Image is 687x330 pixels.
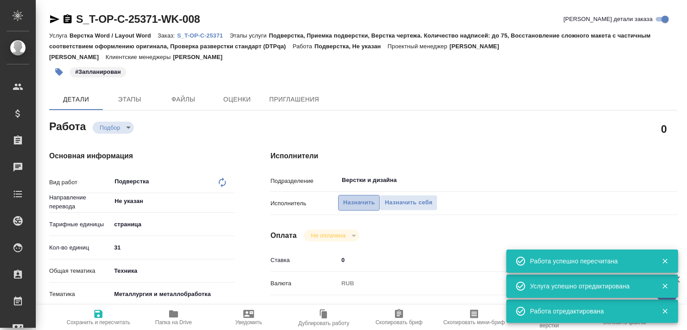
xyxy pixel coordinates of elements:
[530,307,648,316] div: Работа отредактирована
[67,319,130,326] span: Сохранить и пересчитать
[638,179,640,181] button: Open
[108,94,151,105] span: Этапы
[269,94,319,105] span: Приглашения
[230,200,232,202] button: Open
[158,32,177,39] p: Заказ:
[443,319,505,326] span: Скопировать мини-бриф
[93,122,134,134] div: Подбор
[530,282,648,291] div: Услуга успешно отредактирована
[308,232,348,239] button: Не оплачена
[211,305,286,330] button: Уведомить
[271,279,339,288] p: Валюта
[271,177,339,186] p: Подразделение
[97,124,123,131] button: Подбор
[49,62,69,82] button: Добавить тэг
[49,220,111,229] p: Тарифные единицы
[229,32,269,39] p: Этапы услуги
[271,151,677,161] h4: Исполнители
[49,118,86,134] h2: Работа
[162,94,205,105] span: Файлы
[49,267,111,275] p: Общая тематика
[49,14,60,25] button: Скопировать ссылку для ЯМессенджера
[304,229,359,241] div: Подбор
[338,195,380,211] button: Назначить
[216,94,259,105] span: Оценки
[111,217,234,232] div: страница
[656,307,674,315] button: Закрыть
[75,68,121,76] p: #Запланирован
[49,32,650,50] p: Подверстка, Приемка подверстки, Верстка чертежа. Количество надписей: до 75, Восстановление сложн...
[286,305,361,330] button: Дублировать работу
[177,31,229,39] a: S_T-OP-C-25371
[298,320,349,326] span: Дублировать работу
[111,287,234,302] div: Металлургия и металлобработка
[343,198,375,208] span: Назначить
[49,32,69,39] p: Услуга
[388,43,450,50] p: Проектный менеджер
[437,305,512,330] button: Скопировать мини-бриф
[385,198,432,208] span: Назначить себя
[656,257,674,265] button: Закрыть
[564,15,653,24] span: [PERSON_NAME] детали заказа
[106,54,173,60] p: Клиентские менеджеры
[380,195,437,211] button: Назначить себя
[111,263,234,279] div: Техника
[69,32,157,39] p: Верстка Word / Layout Word
[49,243,111,252] p: Кол-во единиц
[111,241,234,254] input: ✎ Введи что-нибудь
[61,305,136,330] button: Сохранить и пересчитать
[530,257,648,266] div: Работа успешно пересчитана
[375,319,422,326] span: Скопировать бриф
[661,121,667,136] h2: 0
[271,199,339,208] p: Исполнитель
[49,178,111,187] p: Вид работ
[49,151,235,161] h4: Основная информация
[173,54,229,60] p: [PERSON_NAME]
[338,276,643,291] div: RUB
[69,68,127,75] span: Запланирован
[361,305,437,330] button: Скопировать бриф
[235,319,262,326] span: Уведомить
[155,319,192,326] span: Папка на Drive
[314,43,388,50] p: Подверстка, Не указан
[49,193,111,211] p: Направление перевода
[55,94,98,105] span: Детали
[656,282,674,290] button: Закрыть
[271,230,297,241] h4: Оплата
[62,14,73,25] button: Скопировать ссылку
[177,32,229,39] p: S_T-OP-C-25371
[49,290,111,299] p: Тематика
[338,254,643,267] input: ✎ Введи что-нибудь
[271,256,339,265] p: Ставка
[76,13,200,25] a: S_T-OP-C-25371-WK-008
[293,43,314,50] p: Работа
[136,305,211,330] button: Папка на Drive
